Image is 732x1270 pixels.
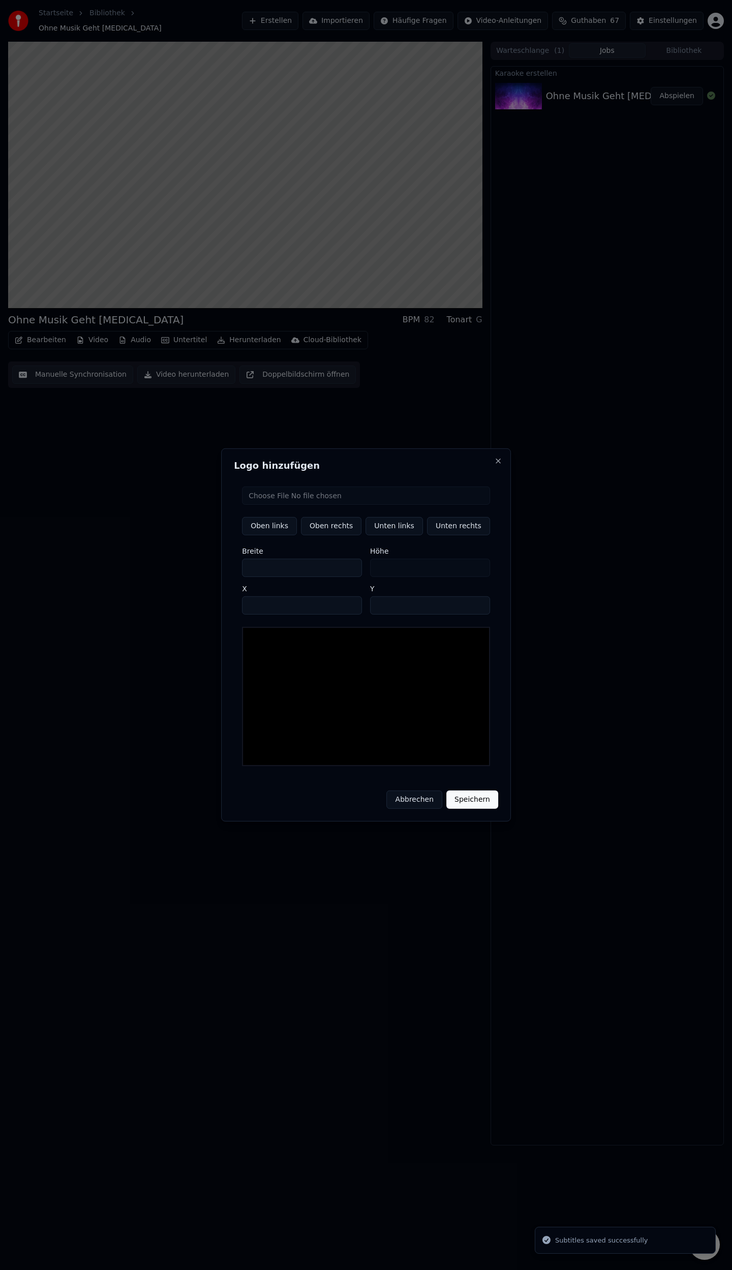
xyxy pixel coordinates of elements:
[387,791,442,809] button: Abbrechen
[365,517,423,535] button: Unten links
[446,791,498,809] button: Speichern
[242,517,297,535] button: Oben links
[242,585,362,592] label: X
[242,548,362,555] label: Breite
[370,585,490,592] label: Y
[301,517,361,535] button: Oben rechts
[427,517,490,535] button: Unten rechts
[370,548,490,555] label: Höhe
[234,461,498,470] h2: Logo hinzufügen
